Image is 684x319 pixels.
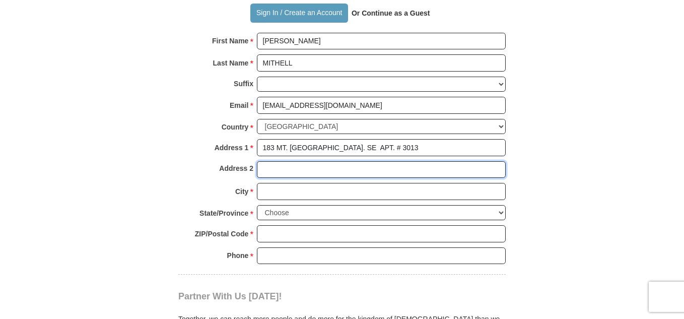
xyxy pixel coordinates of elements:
[222,120,249,134] strong: Country
[250,4,348,23] button: Sign In / Create an Account
[199,206,248,220] strong: State/Province
[230,98,248,112] strong: Email
[178,291,282,301] span: Partner With Us [DATE]!
[352,9,430,17] strong: Or Continue as a Guest
[235,184,248,199] strong: City
[227,248,249,263] strong: Phone
[234,77,253,91] strong: Suffix
[213,56,249,70] strong: Last Name
[219,161,253,175] strong: Address 2
[215,141,249,155] strong: Address 1
[195,227,249,241] strong: ZIP/Postal Code
[212,34,248,48] strong: First Name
